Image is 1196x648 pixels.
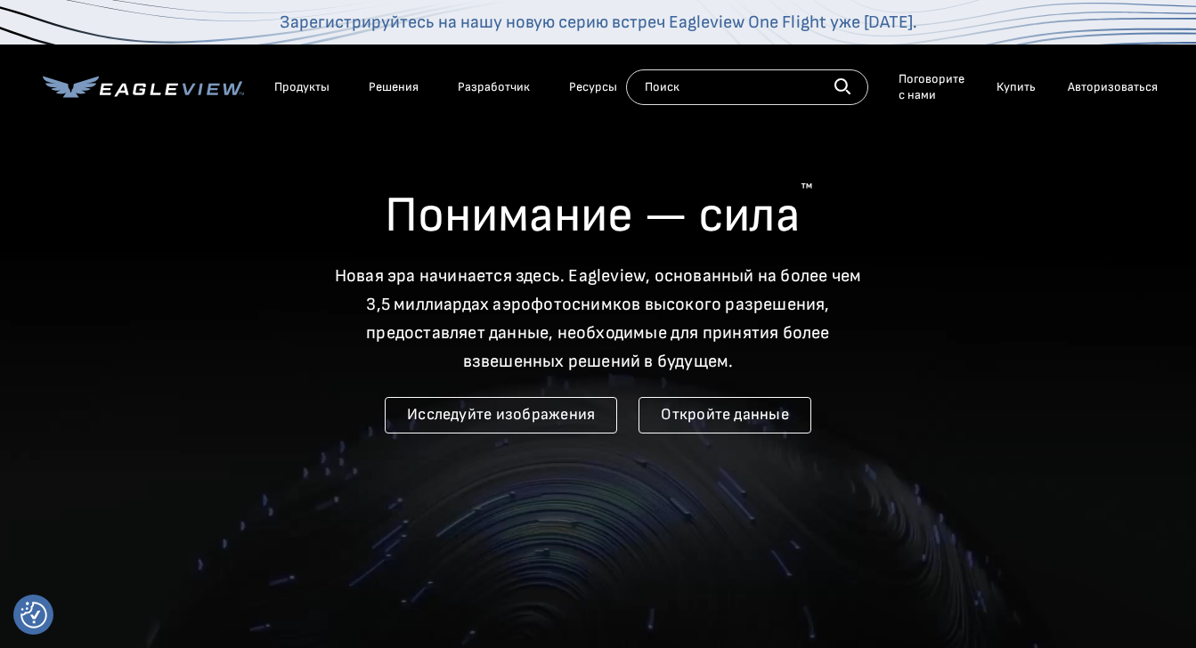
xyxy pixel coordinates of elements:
[661,405,789,424] font: Откройте данные
[626,69,868,105] input: Поиск
[899,71,964,102] font: Поговорите с нами
[1068,79,1158,94] font: Авторизоваться
[639,397,811,433] a: Откройте данные
[458,79,530,94] font: Разработчик
[20,602,47,628] button: Настройки согласия
[569,79,617,94] font: Ресурсы
[369,79,419,94] font: Решения
[274,79,330,94] font: Продукты
[385,397,617,433] a: Исследуйте изображения
[335,265,861,372] font: Новая эра начинается здесь. Eagleview, основанный на более чем 3,5 миллиардах аэрофотоснимков выс...
[997,79,1036,94] font: Купить
[20,602,47,628] img: Кнопка «Повторить согласие»
[801,181,812,198] font: ™
[997,79,1036,95] a: Купить
[280,12,917,33] a: Зарегистрируйтесь на нашу новую серию встреч Eagleview One Flight уже [DATE].
[458,79,530,95] a: Разработчик
[385,186,801,246] font: Понимание — сила
[407,405,595,424] font: Исследуйте изображения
